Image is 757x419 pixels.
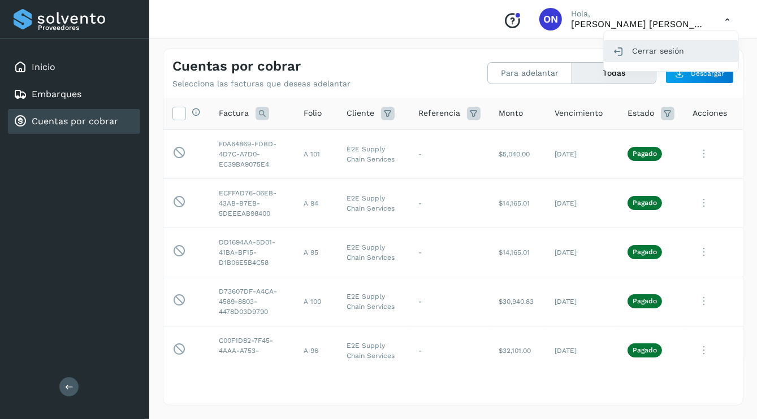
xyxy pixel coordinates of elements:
a: Embarques [32,89,81,99]
a: Inicio [32,62,55,72]
div: Cuentas por cobrar [8,109,140,134]
div: Inicio [8,55,140,80]
div: Embarques [8,82,140,107]
div: Cerrar sesión [604,40,738,62]
a: Cuentas por cobrar [32,116,118,126]
p: Proveedores [38,24,136,32]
